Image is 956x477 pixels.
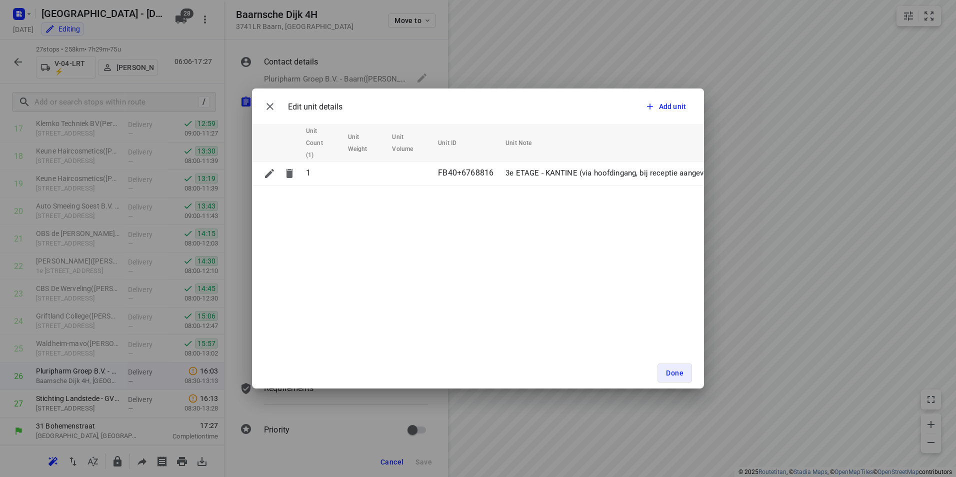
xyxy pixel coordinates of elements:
[438,137,469,149] span: Unit ID
[666,369,683,377] span: Done
[348,131,380,155] span: Unit Weight
[259,163,279,183] button: Edit
[260,96,342,116] div: Edit unit details
[306,125,336,161] span: Unit Count (1)
[505,137,544,149] span: Unit Note
[302,161,344,185] td: 1
[641,97,692,115] button: Add unit
[279,163,299,183] button: Delete
[657,363,692,382] button: Done
[434,161,501,185] td: FB40+6768816
[392,131,426,155] span: Unit Volume
[659,101,686,111] span: Add unit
